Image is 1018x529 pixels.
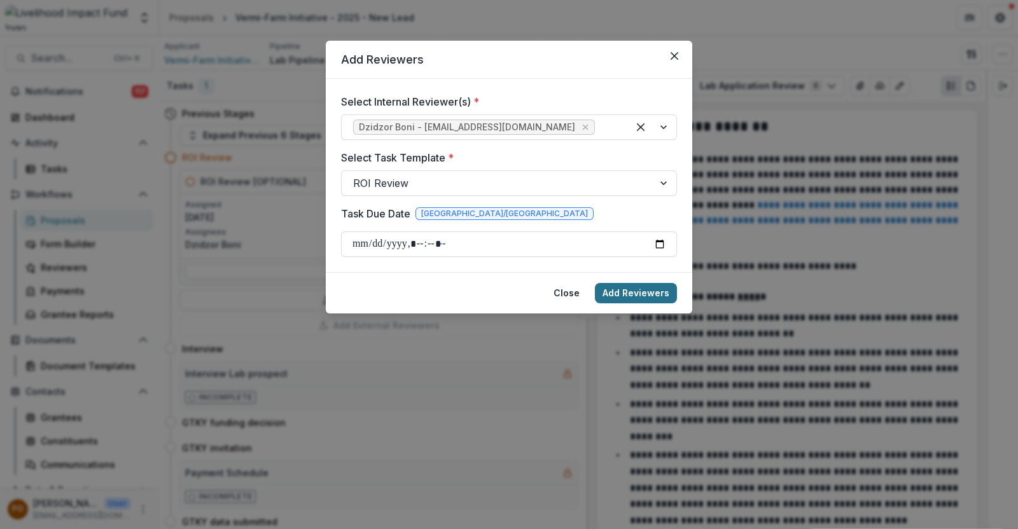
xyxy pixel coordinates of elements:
[326,41,692,79] header: Add Reviewers
[359,122,575,133] span: Dzidzor Boni - [EMAIL_ADDRESS][DOMAIN_NAME]
[341,94,669,109] label: Select Internal Reviewer(s)
[421,209,588,218] span: [GEOGRAPHIC_DATA]/[GEOGRAPHIC_DATA]
[546,283,587,303] button: Close
[341,206,410,221] label: Task Due Date
[341,150,669,165] label: Select Task Template
[595,283,677,303] button: Add Reviewers
[631,117,651,137] div: Clear selected options
[664,46,685,66] button: Close
[579,121,592,134] div: Remove Dzidzor Boni - dzidzor@lifund.org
